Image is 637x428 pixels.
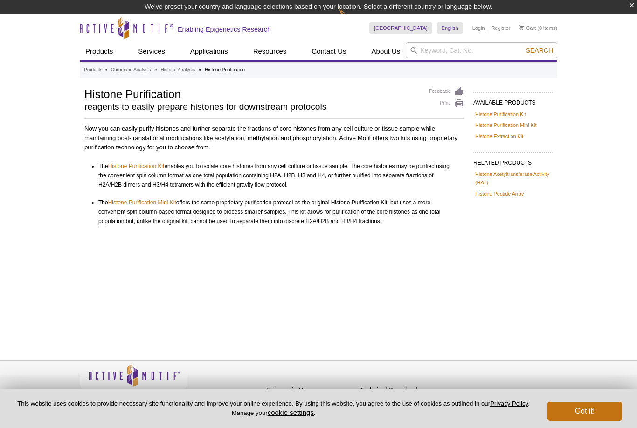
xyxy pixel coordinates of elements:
li: » [154,67,157,72]
a: About Us [366,42,406,60]
li: » [104,67,107,72]
p: Now you can easily purify histones and further separate the fractions of core histones from any c... [84,124,464,152]
li: (0 items) [519,22,557,34]
a: Print [429,99,464,109]
a: Histone Purification Mini Kit [108,198,176,207]
a: Histone Analysis [161,66,195,74]
a: Resources [248,42,292,60]
a: Histone Extraction Kit [475,132,523,140]
button: Search [523,46,556,55]
h2: reagents to easily prepare histones for downstream protocols [84,103,420,111]
li: The enables you to isolate core histones from any cell culture or tissue sample. The core histone... [98,161,456,189]
a: Contact Us [306,42,352,60]
a: English [437,22,463,34]
a: Privacy Policy [490,400,528,407]
a: Histone Purification Kit [108,161,165,171]
a: Feedback [429,86,464,97]
a: Histone Purification Mini Kit [475,121,536,129]
a: Login [472,25,485,31]
button: cookie settings [268,408,314,416]
img: Change Here [339,7,363,29]
p: This website uses cookies to provide necessary site functionality and improve your online experie... [15,400,532,417]
a: Histone Acetyltransferase Activity (HAT) [475,170,551,187]
input: Keyword, Cat. No. [406,42,557,58]
a: Products [84,66,102,74]
h2: AVAILABLE PRODUCTS [473,92,553,109]
li: | [487,22,489,34]
h2: Enabling Epigenetics Research [178,25,271,34]
a: Privacy Policy [192,385,228,399]
li: The offers the same proprietary purification protocol as the original Histone Purification Kit, b... [98,198,456,226]
a: Histone Purification Kit [475,110,526,119]
li: Histone Purification [205,67,245,72]
a: Register [491,25,510,31]
h1: Histone Purification [84,86,420,100]
a: Histone Peptide Array [475,189,524,198]
a: Chromatin Analysis [111,66,151,74]
a: Products [80,42,118,60]
button: Got it! [547,402,622,421]
h2: RELATED PRODUCTS [473,152,553,169]
table: Click to Verify - This site chose Symantec SSL for secure e-commerce and confidential communicati... [453,377,523,398]
img: Active Motif, [80,361,187,399]
li: » [199,67,201,72]
img: Your Cart [519,25,524,30]
h4: Technical Downloads [360,386,448,394]
h4: Epigenetic News [266,386,355,394]
a: Services [132,42,171,60]
span: Search [526,47,553,54]
a: Cart [519,25,536,31]
a: [GEOGRAPHIC_DATA] [369,22,432,34]
a: Applications [185,42,234,60]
